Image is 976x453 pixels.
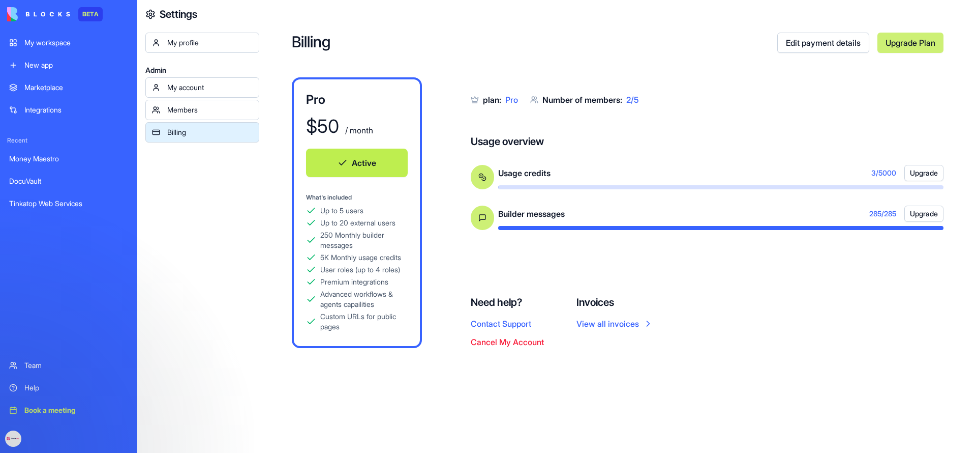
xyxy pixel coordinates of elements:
[3,33,134,53] a: My workspace
[7,7,70,21] img: logo
[320,230,408,250] div: 250 Monthly builder messages
[320,277,388,287] div: Premium integrations
[167,38,253,48] div: My profile
[471,318,531,330] button: Contact Support
[877,33,943,53] a: Upgrade Plan
[320,312,408,332] div: Custom URLs for public pages
[167,82,253,93] div: My account
[145,77,259,98] a: My account
[306,193,408,202] div: What's included
[626,95,638,105] span: 2 / 5
[292,33,777,53] h2: Billing
[167,105,253,115] div: Members
[904,165,943,181] button: Upgrade
[471,134,544,149] h4: Usage overview
[320,218,395,228] div: Up to 20 external users
[320,252,401,263] div: 5K Monthly usage credits
[777,33,869,53] a: Edit payment details
[498,208,565,220] span: Builder messages
[306,149,408,177] button: Active
[3,378,134,398] a: Help
[145,122,259,143] a: Billing
[24,360,128,371] div: Team
[3,100,134,120] a: Integrations
[471,295,544,309] h4: Need help?
[320,206,363,216] div: Up to 5 users
[145,33,259,53] a: My profile
[3,355,134,376] a: Team
[24,82,128,93] div: Marketplace
[145,100,259,120] a: Members
[320,289,408,309] div: Advanced workflows & agents capailities
[576,318,653,330] a: View all invoices
[24,105,128,115] div: Integrations
[306,116,339,136] div: $ 50
[3,77,134,98] a: Marketplace
[904,206,943,222] button: Upgrade
[7,7,103,21] a: BETA
[3,171,134,191] a: DocuVault
[576,295,653,309] h4: Invoices
[483,95,501,105] span: plan:
[471,336,544,348] button: Cancel My Account
[160,7,197,21] h4: Settings
[24,383,128,393] div: Help
[869,209,896,219] span: 285 / 285
[167,127,253,137] div: Billing
[292,77,422,348] a: Pro$50 / monthActiveWhat's includedUp to 5 usersUp to 20 external users250 Monthly builder messag...
[3,400,134,420] a: Book a meeting
[9,199,128,209] div: Tinkatop Web Services
[24,60,128,70] div: New app
[78,7,103,21] div: BETA
[871,168,896,178] span: 3 / 5000
[3,136,134,145] span: Recent
[3,55,134,75] a: New app
[320,265,400,275] div: User roles (up to 4 roles)
[542,95,622,105] span: Number of members:
[505,95,518,105] span: Pro
[498,167,551,179] span: Usage credits
[9,154,128,164] div: Money Maestro
[5,431,21,447] img: Tinkatop_fycgeq.png
[343,124,373,136] div: / month
[24,38,128,48] div: My workspace
[24,405,128,415] div: Book a meeting
[3,149,134,169] a: Money Maestro
[306,92,408,108] div: Pro
[145,65,259,75] span: Admin
[3,193,134,214] a: Tinkatop Web Services
[145,377,348,448] iframe: Intercom notifications message
[9,176,128,186] div: DocuVault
